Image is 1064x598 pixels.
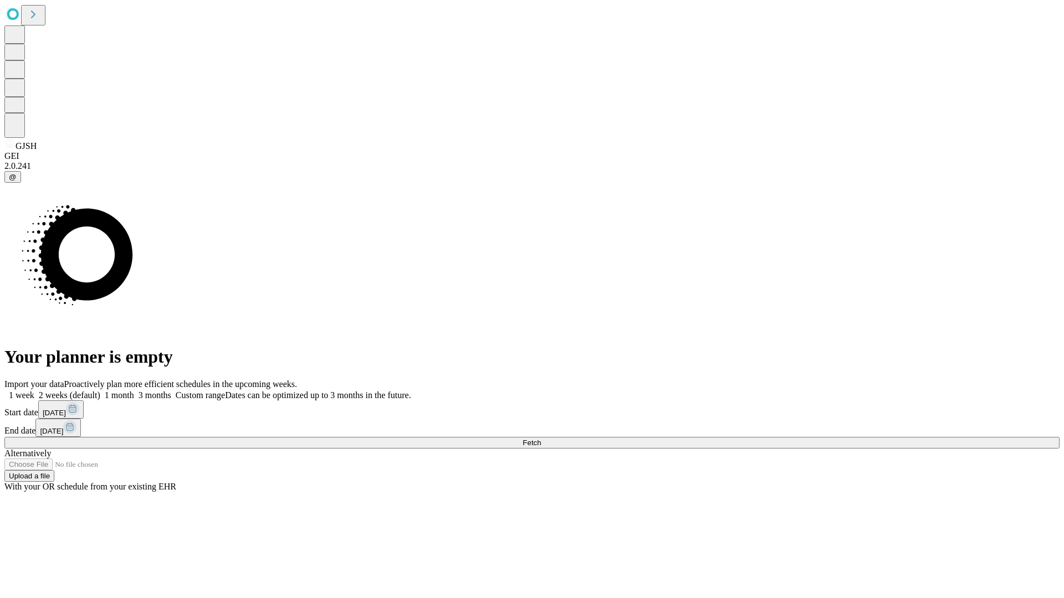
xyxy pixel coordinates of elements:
span: 1 week [9,390,34,400]
div: GEI [4,151,1060,161]
button: Fetch [4,437,1060,448]
span: With your OR schedule from your existing EHR [4,482,176,491]
h1: Your planner is empty [4,347,1060,367]
button: Upload a file [4,470,54,482]
div: End date [4,419,1060,437]
span: Custom range [176,390,225,400]
span: @ [9,173,17,181]
button: [DATE] [35,419,81,437]
div: Start date [4,400,1060,419]
span: 2 weeks (default) [39,390,100,400]
span: [DATE] [43,409,66,417]
span: Proactively plan more efficient schedules in the upcoming weeks. [64,379,297,389]
span: [DATE] [40,427,63,435]
div: 2.0.241 [4,161,1060,171]
span: Import your data [4,379,64,389]
span: 3 months [139,390,171,400]
button: @ [4,171,21,183]
span: GJSH [16,141,37,151]
span: Alternatively [4,448,51,458]
span: Dates can be optimized up to 3 months in the future. [225,390,411,400]
button: [DATE] [38,400,84,419]
span: Fetch [523,439,541,447]
span: 1 month [105,390,134,400]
